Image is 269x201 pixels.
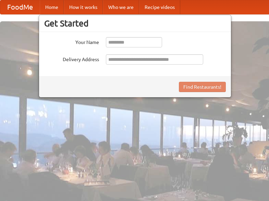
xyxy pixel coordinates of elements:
[139,0,180,14] a: Recipe videos
[44,37,99,46] label: Your Name
[179,82,226,92] button: Find Restaurants!
[0,0,40,14] a: FoodMe
[44,18,226,29] h3: Get Started
[44,54,99,63] label: Delivery Address
[40,0,64,14] a: Home
[64,0,103,14] a: How it works
[103,0,139,14] a: Who we are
